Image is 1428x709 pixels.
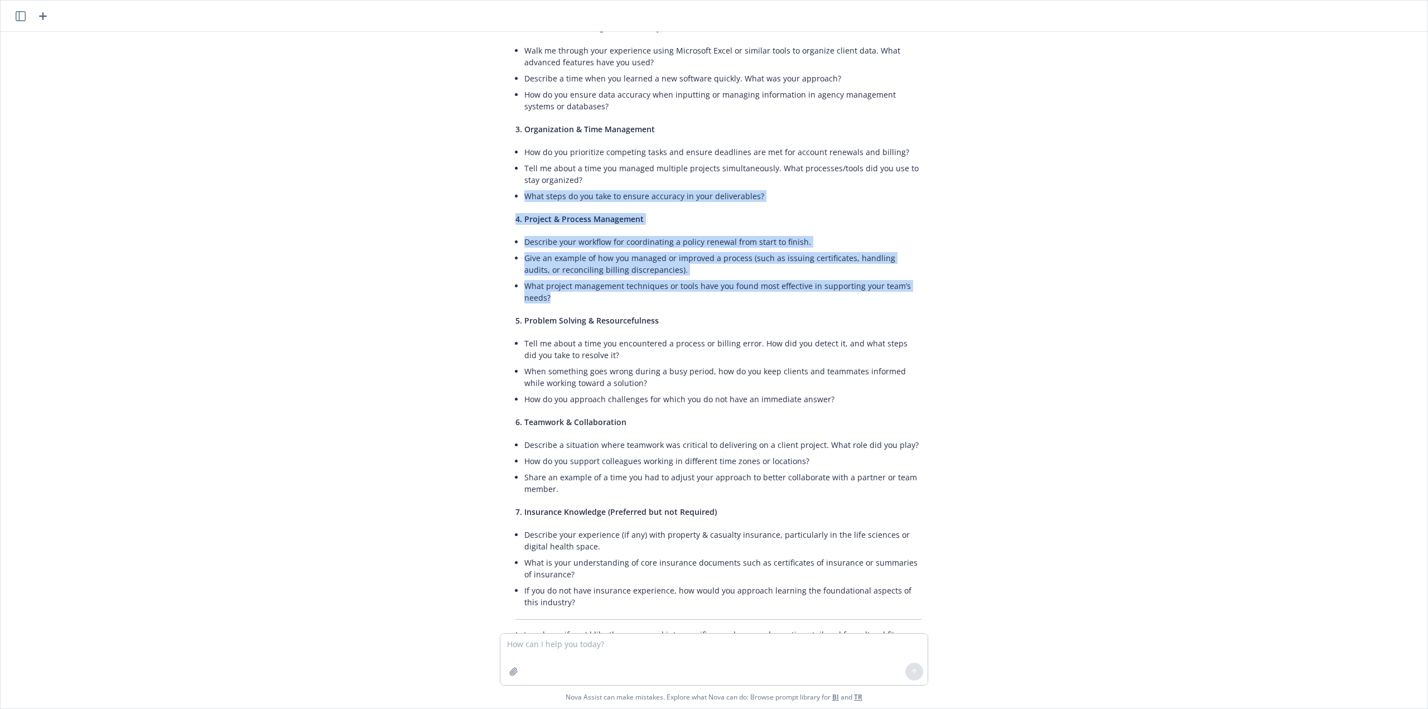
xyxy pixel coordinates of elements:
[854,692,862,702] a: TR
[566,686,862,708] span: Nova Assist can make mistakes. Explore what Nova can do: Browse prompt library for and
[524,70,922,86] li: Describe a time when you learned a new software quickly. What was your approach?
[515,124,655,134] span: 3. Organization & Time Management
[524,527,922,554] li: Describe your experience (if any) with property & casualty insurance, particularly in the life sc...
[524,188,922,204] li: What steps do you take to ensure accuracy in your deliverables?
[515,629,922,652] p: Let me know if you'd like these grouped into specific rounds or need questions tailored for cultu...
[524,234,922,250] li: Describe your workflow for coordinating a policy renewal from start to finish.
[515,315,659,326] span: 5. Problem Solving & Resourcefulness
[515,507,717,517] span: 7. Insurance Knowledge (Preferred but not Required)
[524,86,922,114] li: How do you ensure data accuracy when inputting or managing information in agency management syste...
[524,144,922,160] li: How do you prioritize competing tasks and ensure deadlines are met for account renewals and billing?
[524,250,922,278] li: Give an example of how you managed or improved a process (such as issuing certificates, handling ...
[832,692,839,702] a: BI
[524,582,922,610] li: If you do not have insurance experience, how would you approach learning the foundational aspects...
[515,214,644,224] span: 4. Project & Process Management
[524,437,922,453] li: Describe a situation where teamwork was critical to delivering on a client project. What role did...
[524,469,922,497] li: Share an example of a time you had to adjust your approach to better collaborate with a partner o...
[524,278,922,306] li: What project management techniques or tools have you found most effective in supporting your team...
[524,391,922,407] li: How do you approach challenges for which you do not have an immediate answer?
[524,453,922,469] li: How do you support colleagues working in different time zones or locations?
[524,160,922,188] li: Tell me about a time you managed multiple projects simultaneously. What processes/tools did you u...
[524,335,922,363] li: Tell me about a time you encountered a process or billing error. How did you detect it, and what ...
[524,42,922,70] li: Walk me through your experience using Microsoft Excel or similar tools to organize client data. W...
[524,554,922,582] li: What is your understanding of core insurance documents such as certificates of insurance or summa...
[515,417,626,427] span: 6. Teamwork & Collaboration
[524,363,922,391] li: When something goes wrong during a busy period, how do you keep clients and teammates informed wh...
